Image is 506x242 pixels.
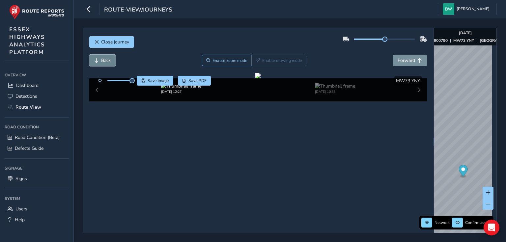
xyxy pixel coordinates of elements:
[5,143,69,154] a: Defects Guide
[178,76,211,86] button: PDF
[484,220,499,235] div: Open Intercom Messenger
[465,220,492,225] span: Confirm assets
[435,220,450,225] span: Network
[443,3,492,15] button: [PERSON_NAME]
[5,102,69,113] a: Route View
[5,194,69,203] div: System
[15,217,25,223] span: Help
[459,165,467,178] div: Map marker
[5,173,69,184] a: Signs
[5,70,69,80] div: Overview
[5,163,69,173] div: Signage
[396,78,420,84] span: MW73 YNY
[15,206,27,212] span: Users
[148,78,169,83] span: Save image
[5,203,69,214] a: Users
[5,132,69,143] a: Road Condition (Beta)
[161,89,201,94] div: [DATE] 12:27
[137,76,173,86] button: Save
[459,30,472,36] strong: [DATE]
[398,57,415,64] span: Forward
[101,39,129,45] span: Close journey
[15,145,43,151] span: Defects Guide
[104,6,172,15] span: route-view/journeys
[9,5,64,19] img: rr logo
[315,89,355,94] div: [DATE] 10:53
[15,134,60,141] span: Road Condition (Beta)
[89,36,134,48] button: Close journey
[5,80,69,91] a: Dashboard
[89,55,116,66] button: Back
[453,38,474,43] strong: MW73 YNY
[15,93,37,99] span: Detections
[15,175,27,182] span: Signs
[457,3,490,15] span: [PERSON_NAME]
[9,26,45,56] span: ESSEX HIGHWAYS ANALYTICS PLATFORM
[393,55,427,66] button: Forward
[5,122,69,132] div: Road Condition
[161,83,201,89] img: Thumbnail frame
[315,83,355,89] img: Thumbnail frame
[212,58,247,63] span: Enable zoom mode
[443,3,454,15] img: diamond-layout
[16,82,39,89] span: Dashboard
[101,57,111,64] span: Back
[5,91,69,102] a: Detections
[15,104,41,110] span: Route View
[202,55,252,66] button: Zoom
[188,78,207,83] span: Save PDF
[5,214,69,225] a: Help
